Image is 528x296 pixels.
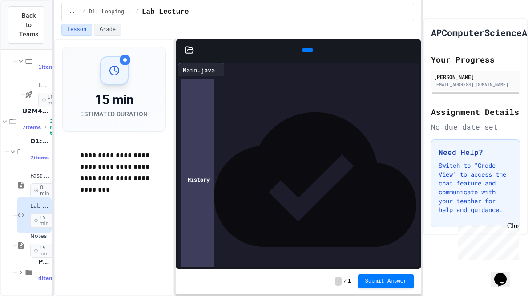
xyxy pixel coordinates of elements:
[343,278,347,285] span: /
[491,260,519,287] iframe: chat widget
[38,82,50,89] span: Fast Start
[30,233,50,240] span: Notes
[135,8,138,16] span: /
[89,8,132,16] span: D1: Looping - While Loops
[8,6,44,44] button: Back to Teams
[30,183,55,197] span: 8 min
[347,278,351,285] span: 1
[30,155,49,161] span: 7 items
[434,73,517,81] div: [PERSON_NAME]
[178,65,219,75] div: Main.java
[38,64,57,70] span: 1 items
[142,7,189,17] span: Lab Lecture
[30,202,50,210] span: Lab Lecture
[22,107,50,115] span: U2M4: Looping
[4,4,61,56] div: Chat with us now!Close
[434,81,517,88] div: [EMAIL_ADDRESS][DOMAIN_NAME]
[94,24,121,36] button: Grade
[439,147,512,158] h3: Need Help?
[431,106,520,118] h2: Assignment Details
[30,172,50,180] span: Fast Start
[439,161,512,214] p: Switch to "Grade View" to access the chat feature and communicate with your teacher for help and ...
[61,24,92,36] button: Lesson
[50,118,63,136] span: 38 min total
[38,258,50,266] span: Practice (10 mins)
[38,93,63,107] span: 10 min
[80,92,148,108] div: 15 min
[38,276,57,281] span: 4 items
[454,222,519,260] iframe: chat widget
[358,274,414,288] button: Submit Answer
[178,63,224,76] div: Main.java
[44,124,46,131] span: •
[22,125,41,130] span: 7 items
[30,244,55,258] span: 15 min
[431,53,520,66] h2: Your Progress
[335,277,342,286] span: -
[30,137,50,145] span: D1: Looping - While Loops
[431,122,520,132] div: No due date set
[30,213,55,228] span: 15 min
[69,8,79,16] span: ...
[82,8,85,16] span: /
[80,110,148,118] div: Estimated Duration
[19,11,38,39] span: Back to Teams
[181,79,214,280] div: History
[365,278,407,285] span: Submit Answer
